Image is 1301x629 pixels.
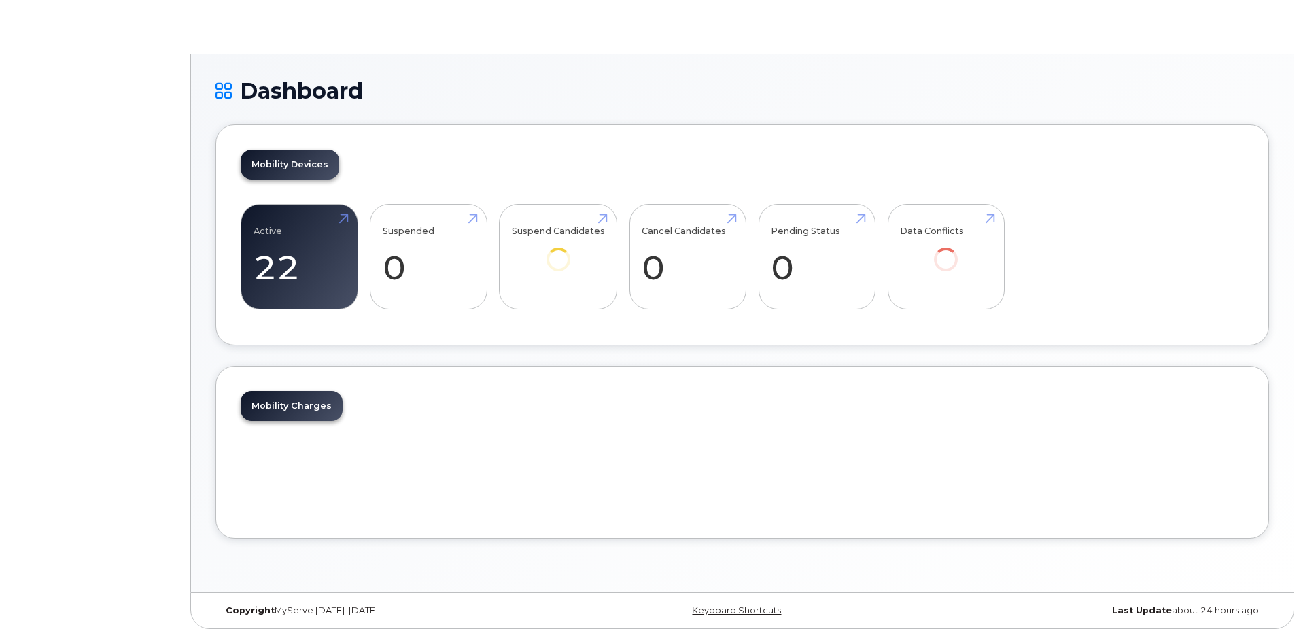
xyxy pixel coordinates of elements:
a: Suspend Candidates [512,212,605,290]
strong: Copyright [226,605,275,615]
a: Keyboard Shortcuts [692,605,781,615]
a: Mobility Devices [241,150,339,180]
a: Data Conflicts [900,212,992,290]
strong: Last Update [1112,605,1172,615]
a: Suspended 0 [383,212,474,302]
div: MyServe [DATE]–[DATE] [215,605,567,616]
a: Pending Status 0 [771,212,863,302]
div: about 24 hours ago [918,605,1269,616]
a: Active 22 [254,212,345,302]
h1: Dashboard [215,79,1269,103]
a: Mobility Charges [241,391,343,421]
a: Cancel Candidates 0 [642,212,733,302]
